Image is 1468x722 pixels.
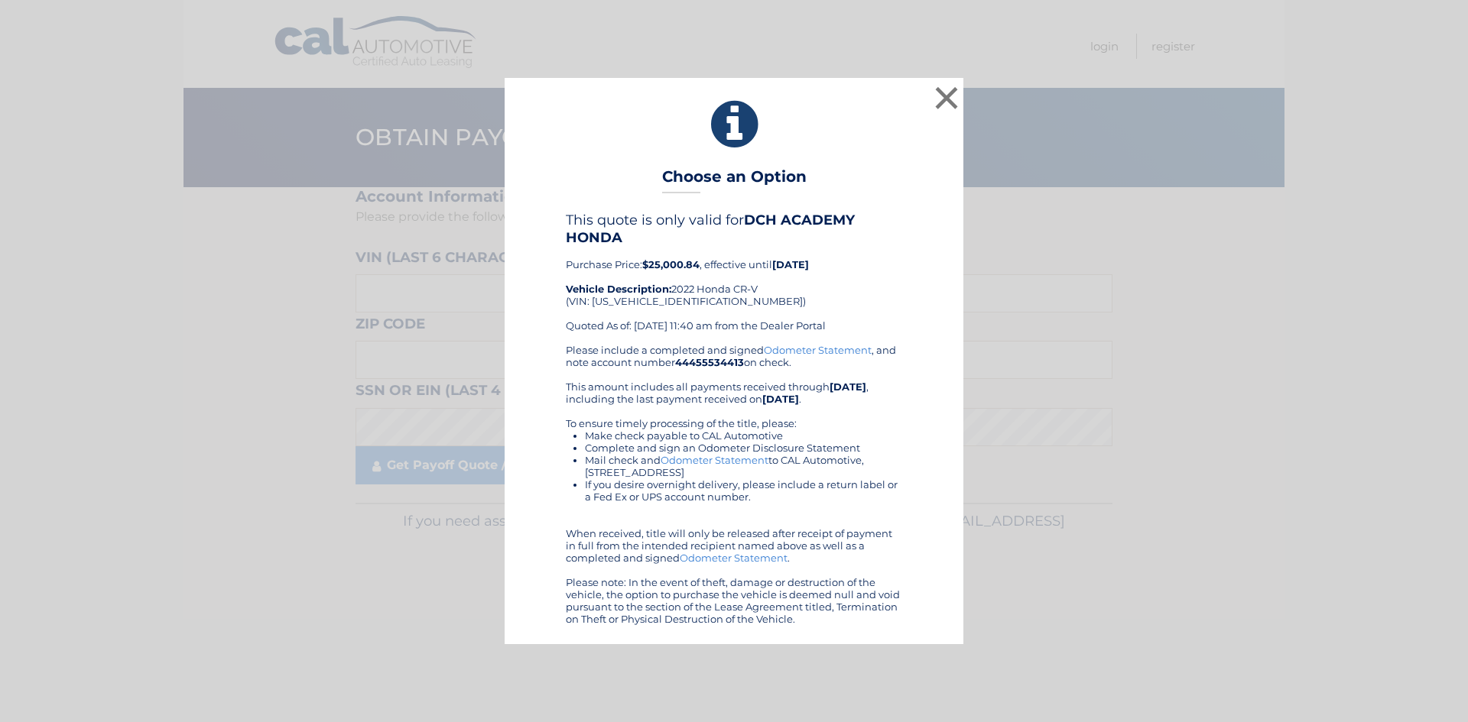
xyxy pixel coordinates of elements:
div: Please include a completed and signed , and note account number on check. This amount includes al... [566,344,902,625]
h3: Choose an Option [662,167,807,194]
a: Odometer Statement [764,344,872,356]
h4: This quote is only valid for [566,212,902,245]
div: Purchase Price: , effective until 2022 Honda CR-V (VIN: [US_VEHICLE_IDENTIFICATION_NUMBER]) Quote... [566,212,902,343]
b: [DATE] [772,258,809,270]
a: Odometer Statement [661,454,768,466]
li: Make check payable to CAL Automotive [585,429,902,442]
b: 44455534413 [675,356,744,368]
li: Complete and sign an Odometer Disclosure Statement [585,442,902,454]
li: If you desire overnight delivery, please include a return label or a Fed Ex or UPS account number. [585,478,902,503]
b: [DATE] [830,380,866,393]
b: DCH ACADEMY HONDA [566,212,855,245]
b: $25,000.84 [642,258,700,270]
strong: Vehicle Description: [566,283,671,295]
b: [DATE] [762,393,799,405]
button: × [931,83,962,113]
li: Mail check and to CAL Automotive, [STREET_ADDRESS] [585,454,902,478]
a: Odometer Statement [680,552,788,564]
